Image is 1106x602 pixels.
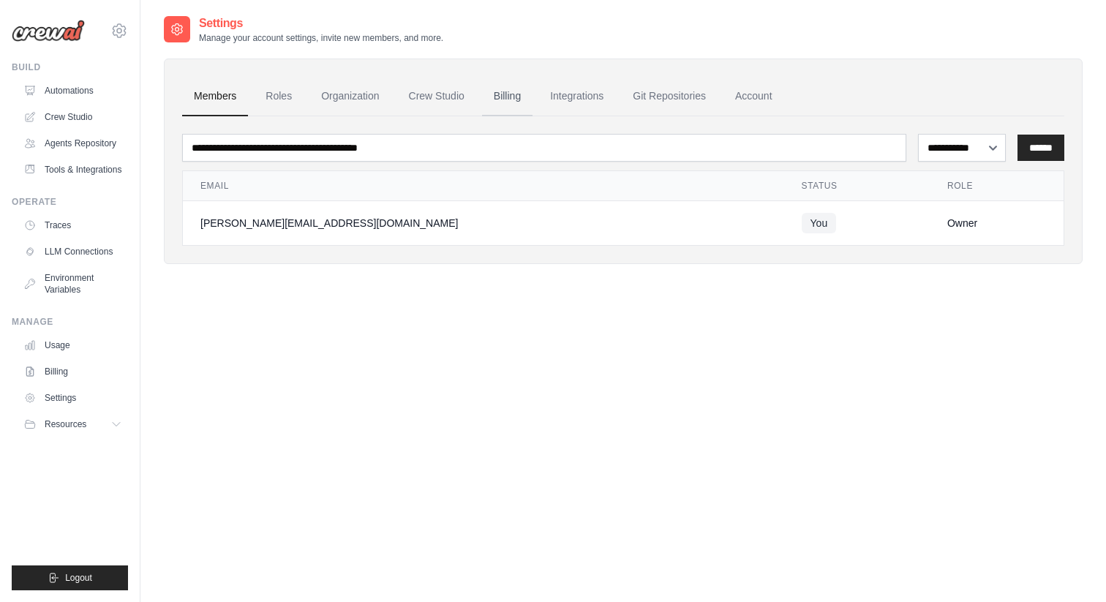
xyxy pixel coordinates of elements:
[309,77,391,116] a: Organization
[482,77,533,116] a: Billing
[18,413,128,436] button: Resources
[199,15,443,32] h2: Settings
[254,77,304,116] a: Roles
[18,360,128,383] a: Billing
[12,20,85,42] img: Logo
[397,77,476,116] a: Crew Studio
[802,213,837,233] span: You
[200,216,767,230] div: [PERSON_NAME][EMAIL_ADDRESS][DOMAIN_NAME]
[18,386,128,410] a: Settings
[18,132,128,155] a: Agents Repository
[12,565,128,590] button: Logout
[18,334,128,357] a: Usage
[18,158,128,181] a: Tools & Integrations
[183,171,784,201] th: Email
[947,216,1046,230] div: Owner
[538,77,615,116] a: Integrations
[784,171,930,201] th: Status
[18,105,128,129] a: Crew Studio
[18,240,128,263] a: LLM Connections
[12,316,128,328] div: Manage
[45,418,86,430] span: Resources
[930,171,1064,201] th: Role
[18,79,128,102] a: Automations
[621,77,718,116] a: Git Repositories
[12,196,128,208] div: Operate
[18,214,128,237] a: Traces
[199,32,443,44] p: Manage your account settings, invite new members, and more.
[723,77,784,116] a: Account
[12,61,128,73] div: Build
[182,77,248,116] a: Members
[18,266,128,301] a: Environment Variables
[65,572,92,584] span: Logout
